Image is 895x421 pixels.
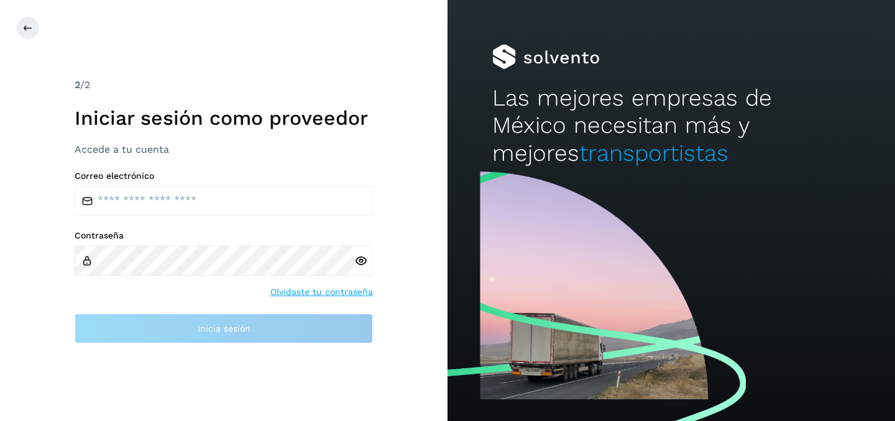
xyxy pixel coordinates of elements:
div: /2 [75,78,373,93]
label: Correo electrónico [75,171,373,181]
button: Inicia sesión [75,314,373,343]
span: transportistas [579,140,728,166]
span: Inicia sesión [198,324,250,333]
span: 2 [75,79,80,91]
h2: Las mejores empresas de México necesitan más y mejores [492,84,850,167]
label: Contraseña [75,230,373,241]
h1: Iniciar sesión como proveedor [75,106,373,130]
a: Olvidaste tu contraseña [270,286,373,299]
h3: Accede a tu cuenta [75,143,373,155]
